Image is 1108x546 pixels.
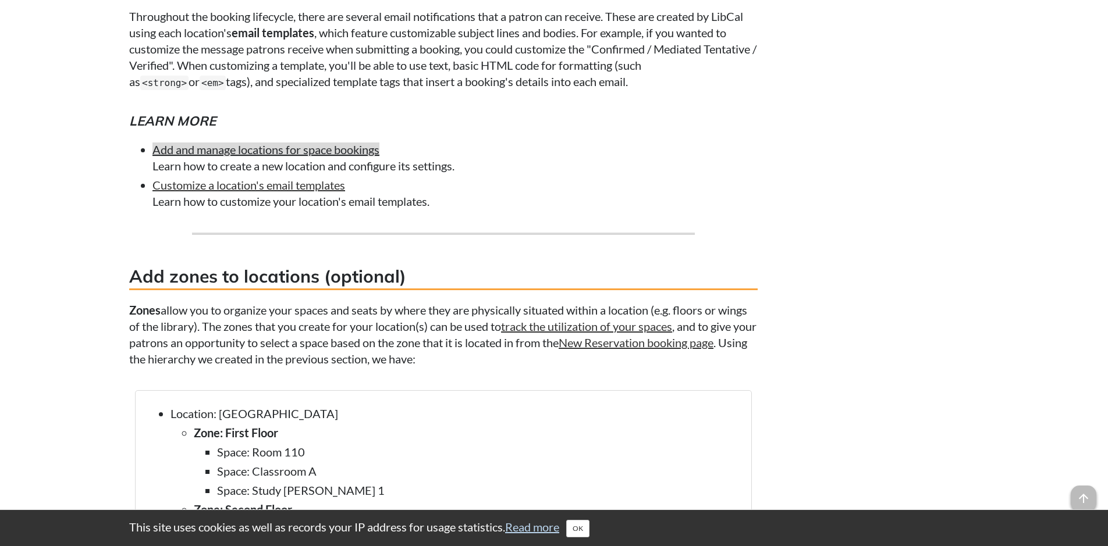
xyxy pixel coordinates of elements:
[152,141,758,174] li: Learn how to create a new location and configure its settings.
[194,426,278,440] strong: Zone: First Floor
[200,76,226,90] code: <em>
[217,482,740,498] li: Space: Study [PERSON_NAME] 1
[559,336,713,349] a: New Reservation booking page
[505,520,559,534] a: Read more
[118,519,990,537] div: This site uses cookies as well as records your IP address for usage statistics.
[232,26,314,40] strong: email templates
[194,502,292,516] strong: Zone: Second Floor
[152,178,345,192] a: Customize a location's email templates
[129,264,758,290] h3: Add zones to locations (optional)
[129,302,758,367] p: allow you to organize your spaces and seats by where they are physically situated within a locati...
[129,112,758,130] h5: Learn more
[217,444,740,460] li: Space: Room 110
[501,319,672,333] a: track the utilization of your spaces
[1071,486,1096,511] span: arrow_upward
[566,520,589,537] button: Close
[129,8,758,90] p: Throughout the booking lifecycle, there are several email notifications that a patron can receive...
[140,76,189,90] code: <strong>
[152,142,379,156] a: Add and manage locations for space bookings
[1071,487,1096,501] a: arrow_upward
[129,303,161,317] strong: Zones
[217,463,740,479] li: Space: Classroom A
[152,177,758,209] li: Learn how to customize your location's email templates.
